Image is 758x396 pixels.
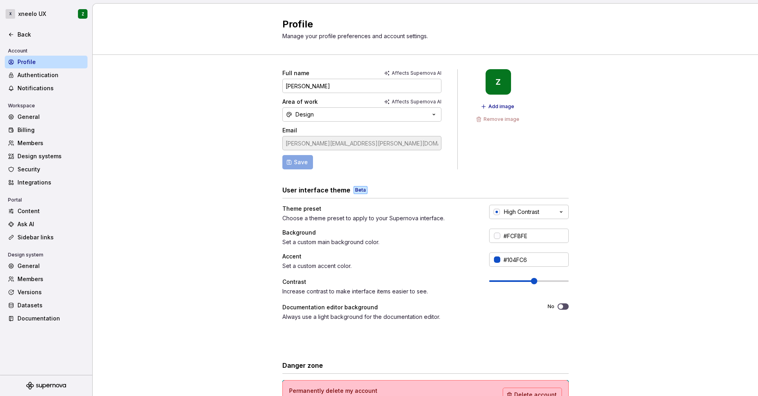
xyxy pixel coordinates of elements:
label: Full name [282,69,309,77]
h3: User interface theme [282,185,350,195]
div: Accent [282,252,475,260]
div: General [17,113,84,121]
div: Versions [17,288,84,296]
a: Design systems [5,150,87,163]
div: Choose a theme preset to apply to your Supernova interface. [282,214,475,222]
div: Members [17,139,84,147]
a: Profile [5,56,87,68]
div: Design systems [17,152,84,160]
div: Security [17,165,84,173]
div: Contrast [282,278,475,286]
div: Profile [17,58,84,66]
button: Xxneelo UXZ [2,5,91,23]
div: Account [5,46,31,56]
div: Integrations [17,179,84,186]
div: Billing [17,126,84,134]
div: Documentation editor background [282,303,533,311]
button: Add image [478,101,518,112]
div: Back [17,31,84,39]
a: Ask AI [5,218,87,231]
a: Sidebar links [5,231,87,244]
a: General [5,111,87,123]
div: High Contrast [504,208,539,216]
p: Affects Supernova AI [392,99,441,105]
div: Always use a light background for the documentation editor. [282,313,533,321]
a: Datasets [5,299,87,312]
div: Portal [5,195,25,205]
span: Add image [488,103,514,110]
a: Back [5,28,87,41]
p: Affects Supernova AI [392,70,441,76]
div: Z [82,11,84,17]
div: Set a custom accent color. [282,262,475,270]
a: Security [5,163,87,176]
div: General [17,262,84,270]
div: Documentation [17,314,84,322]
div: Increase contrast to make interface items easier to see. [282,287,475,295]
div: Theme preset [282,205,475,213]
div: Datasets [17,301,84,309]
div: Members [17,275,84,283]
div: xneelo UX [18,10,46,18]
span: Manage your profile preferences and account settings. [282,33,428,39]
div: Workspace [5,101,38,111]
input: #FFFFFF [500,229,569,243]
svg: Supernova Logo [26,382,66,390]
input: #104FC6 [500,252,569,267]
label: No [548,303,554,310]
a: Members [5,273,87,285]
div: Content [17,207,84,215]
div: Background [282,229,475,237]
label: Area of work [282,98,318,106]
div: Notifications [17,84,84,92]
a: Documentation [5,312,87,325]
label: Email [282,126,297,134]
a: Integrations [5,176,87,189]
h3: Danger zone [282,361,323,370]
h4: Permanently delete my account [289,387,377,395]
div: Z [496,79,501,85]
a: Notifications [5,82,87,95]
div: Authentication [17,71,84,79]
a: Billing [5,124,87,136]
div: X [6,9,15,19]
a: Members [5,137,87,149]
div: Design [295,111,314,118]
a: Authentication [5,69,87,82]
button: High Contrast [489,205,569,219]
a: General [5,260,87,272]
div: Design system [5,250,47,260]
div: Sidebar links [17,233,84,241]
div: Beta [354,186,367,194]
h2: Profile [282,18,559,31]
div: Ask AI [17,220,84,228]
a: Versions [5,286,87,299]
a: Content [5,205,87,217]
div: Set a custom main background color. [282,238,475,246]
